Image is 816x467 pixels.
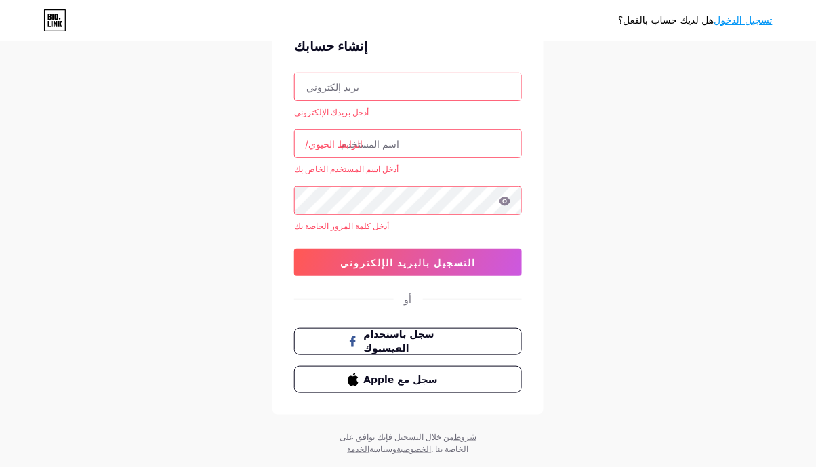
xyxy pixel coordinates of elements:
font: إنشاء حسابك [294,38,368,54]
font: من خلال التسجيل فإنك توافق على [340,432,453,442]
a: الخصوصية [397,444,432,454]
font: وسياسة [370,444,397,454]
input: بريد إلكتروني [295,73,521,100]
font: أو [405,293,412,305]
font: التسجيل بالبريد الإلكتروني [340,257,476,268]
button: سجل باستخدام الفيسبوك [294,328,522,355]
font: سجل مع Apple [364,374,438,385]
font: أدخل اسم المستخدم الخاص بك [294,164,399,174]
font: هل لديك حساب بالفعل؟ [618,15,714,26]
font: سجل باستخدام الفيسبوك [364,329,434,354]
font: الخاصة بنا . [432,444,469,454]
a: تسجيل الدخول [714,15,773,26]
font: أدخل كلمة المرور الخاصة بك [294,221,389,231]
font: أدخل بريدك الإلكتروني [294,107,369,117]
button: التسجيل بالبريد الإلكتروني [294,249,522,276]
input: اسم المستخدم [295,130,521,157]
font: الرابط الحيوي/ [305,138,363,150]
button: سجل مع Apple [294,366,522,393]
